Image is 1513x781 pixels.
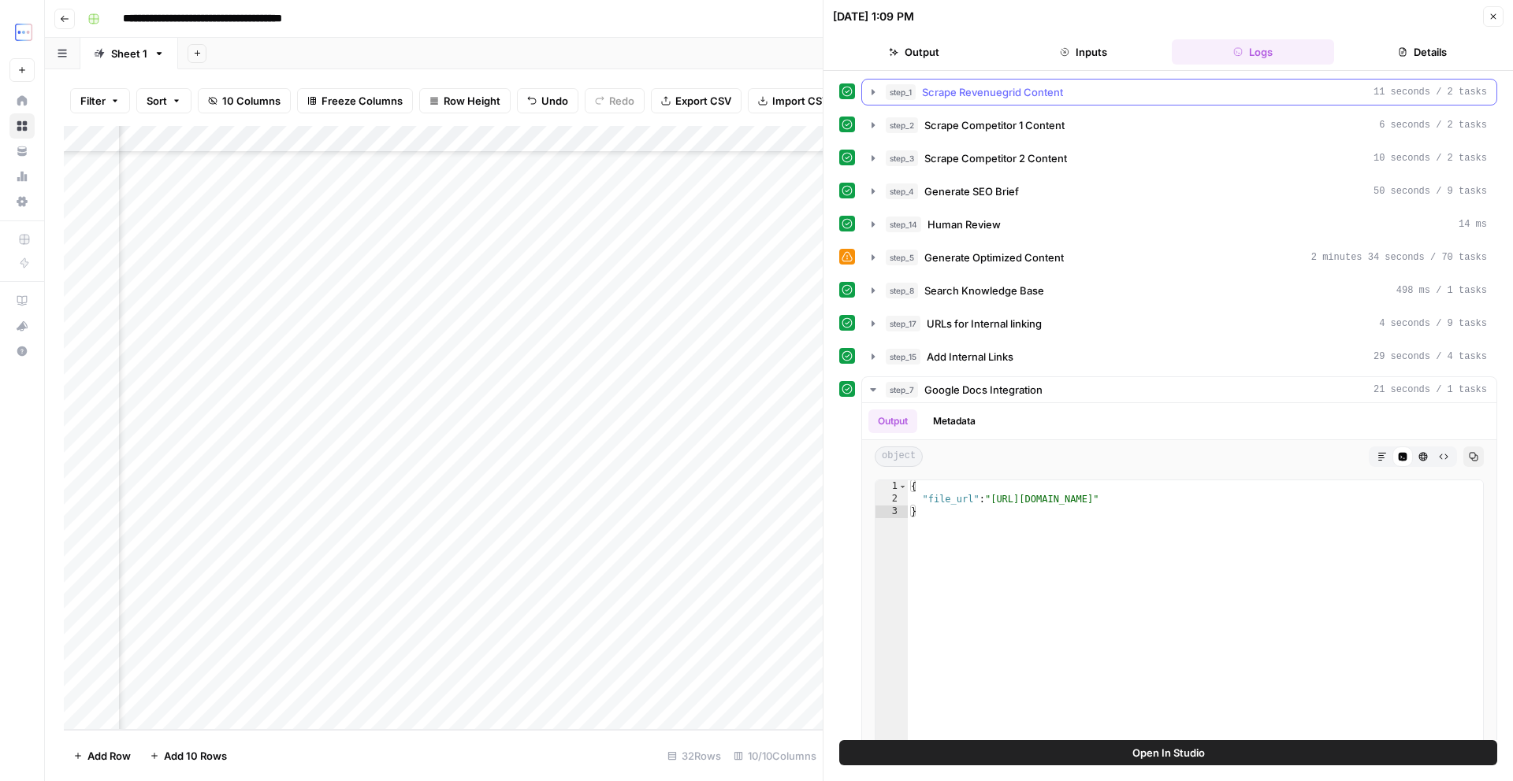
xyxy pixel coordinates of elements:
[9,18,38,46] img: TripleDart Logo
[9,189,35,214] a: Settings
[80,93,106,109] span: Filter
[585,88,645,113] button: Redo
[1374,151,1487,165] span: 10 seconds / 2 tasks
[1172,39,1335,65] button: Logs
[1374,350,1487,364] span: 29 seconds / 4 tasks
[164,748,227,764] span: Add 10 Rows
[772,93,829,109] span: Import CSV
[1374,383,1487,397] span: 21 seconds / 1 tasks
[1374,184,1487,198] span: 50 seconds / 9 tasks
[322,93,403,109] span: Freeze Columns
[875,493,908,505] div: 2
[924,183,1019,199] span: Generate SEO Brief
[927,349,1013,365] span: Add Internal Links
[9,113,35,139] a: Browse
[727,743,823,768] div: 10/10 Columns
[922,84,1063,100] span: Scrape Revenuegrid Content
[862,278,1496,303] button: 498 ms / 1 tasks
[875,480,908,493] div: 1
[924,382,1043,398] span: Google Docs Integration
[222,93,281,109] span: 10 Columns
[833,9,914,24] div: [DATE] 1:09 PM
[886,283,918,298] span: step_8
[862,377,1496,402] button: 21 seconds / 1 tasks
[9,139,35,164] a: Your Data
[419,88,511,113] button: Row Height
[928,217,1001,232] span: Human Review
[862,113,1496,138] button: 6 seconds / 2 tasks
[833,39,996,65] button: Output
[9,164,35,189] a: Usage
[147,93,167,109] span: Sort
[875,446,923,467] span: object
[9,288,35,313] a: AirOps Academy
[111,46,147,61] div: Sheet 1
[886,150,918,166] span: step_3
[517,88,578,113] button: Undo
[609,93,634,109] span: Redo
[87,748,131,764] span: Add Row
[675,93,731,109] span: Export CSV
[70,88,130,113] button: Filter
[886,316,920,331] span: step_17
[924,150,1067,166] span: Scrape Competitor 2 Content
[924,117,1065,133] span: Scrape Competitor 1 Content
[862,212,1496,237] button: 14 ms
[862,80,1496,105] button: 11 seconds / 2 tasks
[862,311,1496,336] button: 4 seconds / 9 tasks
[1340,39,1504,65] button: Details
[886,382,918,398] span: step_7
[140,743,236,768] button: Add 10 Rows
[875,505,908,518] div: 3
[9,13,35,52] button: Workspace: TripleDart
[1002,39,1165,65] button: Inputs
[444,93,500,109] span: Row Height
[886,250,918,265] span: step_5
[1379,316,1487,331] span: 4 seconds / 9 tasks
[1459,217,1487,231] span: 14 ms
[898,480,907,493] span: Toggle code folding, rows 1 through 3
[924,409,985,433] button: Metadata
[80,38,178,69] a: Sheet 1
[927,316,1042,331] span: URLs for Internal linking
[862,245,1496,270] button: 2 minutes 34 seconds / 70 tasks
[1379,118,1487,132] span: 6 seconds / 2 tasks
[1374,85,1487,99] span: 11 seconds / 2 tasks
[1311,250,1487,265] span: 2 minutes 34 seconds / 70 tasks
[651,88,742,113] button: Export CSV
[297,88,413,113] button: Freeze Columns
[541,93,568,109] span: Undo
[868,409,917,433] button: Output
[1396,283,1487,298] span: 498 ms / 1 tasks
[9,88,35,113] a: Home
[839,740,1497,765] button: Open In Studio
[862,179,1496,204] button: 50 seconds / 9 tasks
[924,250,1064,265] span: Generate Optimized Content
[9,313,35,339] button: What's new?
[886,183,918,199] span: step_4
[1132,745,1205,761] span: Open In Studio
[10,314,34,338] div: What's new?
[886,217,921,232] span: step_14
[64,743,140,768] button: Add Row
[862,146,1496,171] button: 10 seconds / 2 tasks
[661,743,727,768] div: 32 Rows
[886,84,916,100] span: step_1
[862,344,1496,369] button: 29 seconds / 4 tasks
[9,339,35,364] button: Help + Support
[198,88,291,113] button: 10 Columns
[748,88,839,113] button: Import CSV
[924,283,1044,298] span: Search Knowledge Base
[886,117,918,133] span: step_2
[136,88,191,113] button: Sort
[886,349,920,365] span: step_15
